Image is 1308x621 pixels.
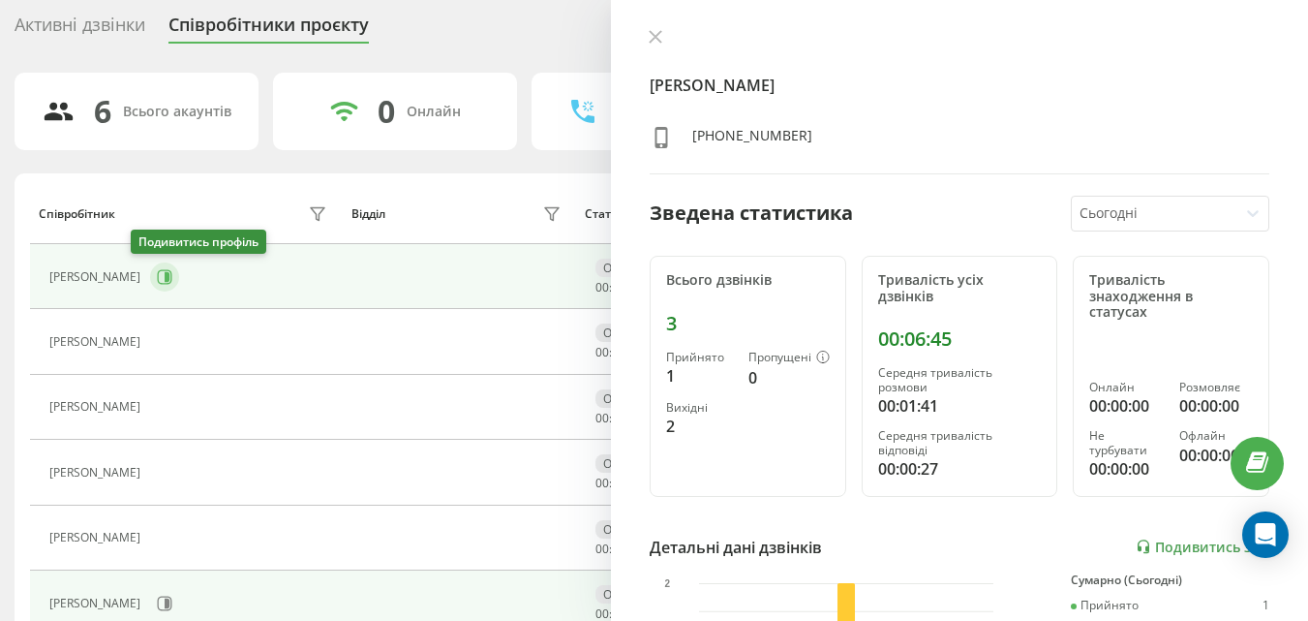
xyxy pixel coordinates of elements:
[595,454,657,473] div: Офлайн
[748,366,830,389] div: 0
[123,104,231,120] div: Всього акаунтів
[94,93,111,130] div: 6
[1179,429,1253,443] div: Офлайн
[650,74,1269,97] h4: [PERSON_NAME]
[1262,599,1269,612] div: 1
[1242,512,1289,558] div: Open Intercom Messenger
[407,104,461,120] div: Онлайн
[351,207,385,221] div: Відділ
[49,531,145,544] div: [PERSON_NAME]
[168,15,369,45] div: Співробітники проєкту
[1071,599,1139,612] div: Прийнято
[131,230,266,254] div: Подивитись профіль
[595,585,657,604] div: Офлайн
[49,335,145,349] div: [PERSON_NAME]
[595,477,642,490] div: : :
[595,279,609,295] span: 00
[666,351,733,364] div: Прийнято
[595,607,642,621] div: : :
[595,344,609,360] span: 00
[1089,381,1163,394] div: Онлайн
[49,597,145,610] div: [PERSON_NAME]
[666,312,830,335] div: 3
[595,324,657,342] div: Офлайн
[1179,394,1253,418] div: 00:00:00
[1089,394,1163,418] div: 00:00:00
[1071,574,1269,587] div: Сумарно (Сьогодні)
[666,415,733,438] div: 2
[49,270,145,284] div: [PERSON_NAME]
[878,366,1042,394] div: Середня тривалість розмови
[39,207,115,221] div: Співробітник
[595,410,609,426] span: 00
[378,93,395,130] div: 0
[595,412,642,425] div: : :
[650,536,822,559] div: Детальні дані дзвінків
[595,543,642,556] div: : :
[1179,381,1253,394] div: Розмовляє
[1089,457,1163,481] div: 00:00:00
[1089,429,1163,457] div: Не турбувати
[595,389,657,408] div: Офлайн
[49,400,145,414] div: [PERSON_NAME]
[748,351,830,366] div: Пропущені
[878,429,1042,457] div: Середня тривалість відповіді
[692,126,812,154] div: [PHONE_NUMBER]
[666,401,733,415] div: Вихідні
[664,578,670,589] text: 2
[595,541,609,557] span: 00
[585,207,623,221] div: Статус
[666,272,830,289] div: Всього дзвінків
[650,199,853,228] div: Зведена статистика
[1136,539,1269,555] a: Подивитись звіт
[878,457,1042,481] div: 00:00:27
[595,475,609,491] span: 00
[878,272,1042,305] div: Тривалість усіх дзвінків
[878,394,1042,418] div: 00:01:41
[595,346,642,359] div: : :
[1179,444,1253,467] div: 00:00:00
[666,364,733,388] div: 1
[1089,272,1253,321] div: Тривалість знаходження в статусах
[49,466,145,480] div: [PERSON_NAME]
[595,281,642,295] div: : :
[595,259,657,277] div: Офлайн
[595,520,657,539] div: Офлайн
[878,327,1042,351] div: 00:06:45
[15,15,145,45] div: Активні дзвінки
